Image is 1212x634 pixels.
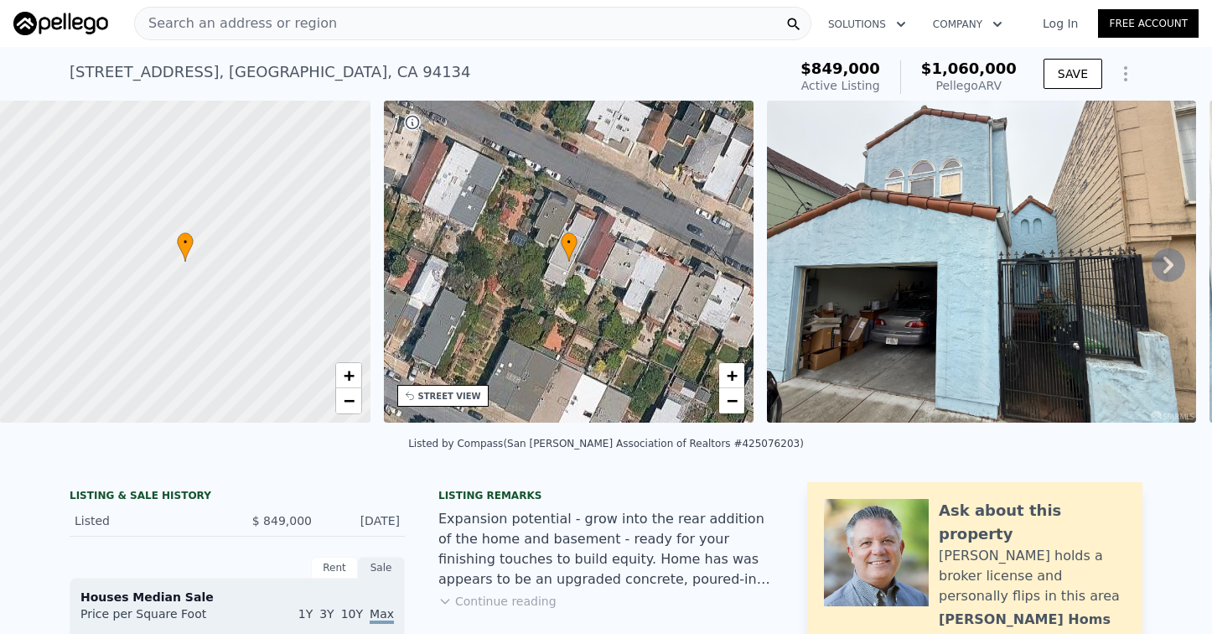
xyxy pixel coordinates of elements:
div: • [177,232,194,262]
div: Rent [311,557,358,579]
a: Zoom in [719,363,744,388]
a: Zoom out [719,388,744,413]
button: SAVE [1044,59,1102,89]
div: Ask about this property [939,499,1126,546]
span: Active Listing [801,79,880,92]
div: STREET VIEW [418,390,481,403]
span: − [343,390,354,411]
span: 10Y [341,607,363,621]
span: 1Y [298,607,313,621]
a: Log In [1023,15,1098,32]
span: Max [370,607,394,624]
div: [PERSON_NAME] holds a broker license and personally flips in this area [939,546,1126,606]
div: Price per Square Foot [80,605,237,632]
div: Expansion potential - grow into the rear addition of the home and basement - ready for your finis... [438,509,774,590]
div: Listed by Compass (San [PERSON_NAME] Association of Realtors #425076203) [408,438,804,450]
span: + [343,365,354,386]
div: • [561,232,578,262]
span: 3Y [319,607,334,621]
span: • [177,235,194,250]
button: Company [919,9,1016,39]
div: LISTING & SALE HISTORY [70,489,405,506]
div: [STREET_ADDRESS] , [GEOGRAPHIC_DATA] , CA 94134 [70,60,471,84]
div: [DATE] [325,512,400,529]
div: Listing remarks [438,489,774,502]
button: Show Options [1109,57,1142,91]
span: − [727,390,738,411]
a: Zoom out [336,388,361,413]
a: Zoom in [336,363,361,388]
div: Pellego ARV [921,77,1017,94]
span: $ 849,000 [252,514,312,527]
div: Houses Median Sale [80,589,394,605]
a: Free Account [1098,9,1199,38]
div: Listed [75,512,224,529]
button: Continue reading [438,593,557,610]
button: Solutions [815,9,919,39]
img: Pellego [13,12,108,35]
span: + [727,365,738,386]
span: Search an address or region [135,13,337,34]
div: [PERSON_NAME] Homs [939,610,1111,630]
span: $1,060,000 [921,60,1017,77]
div: Sale [358,557,405,579]
span: • [561,235,578,250]
img: Sale: 169835360 Parcel: 55580082 [767,101,1196,423]
span: $849,000 [800,60,880,77]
